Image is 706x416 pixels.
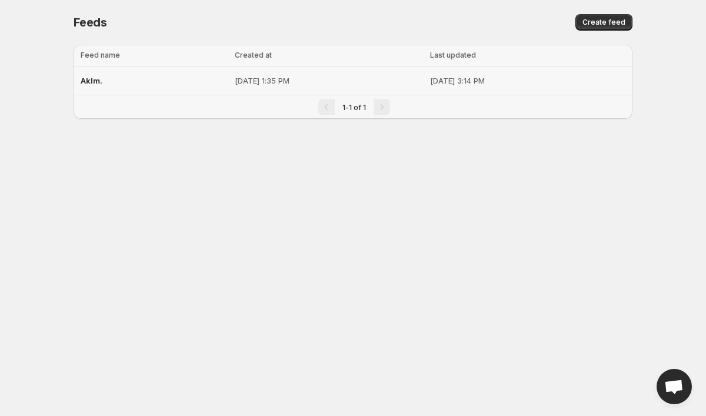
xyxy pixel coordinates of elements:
span: Created at [235,51,272,59]
nav: Pagination [74,95,632,119]
p: [DATE] 1:35 PM [235,75,422,86]
span: Aklm. [81,76,102,85]
span: 1-1 of 1 [342,103,366,112]
span: Feed name [81,51,120,59]
button: Create feed [575,14,632,31]
span: Feeds [74,15,107,29]
span: Last updated [430,51,476,59]
span: Create feed [582,18,625,27]
p: [DATE] 3:14 PM [430,75,625,86]
div: Open chat [657,369,692,404]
